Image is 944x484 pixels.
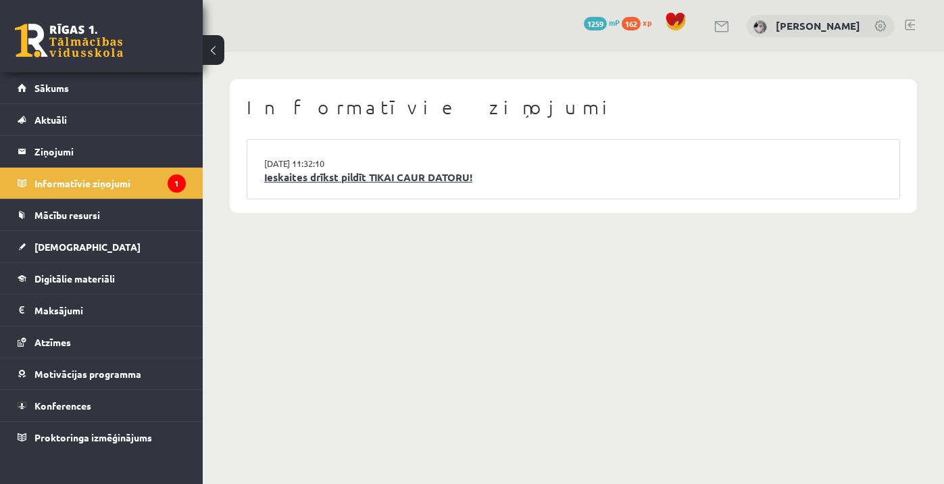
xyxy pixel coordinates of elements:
a: Mācību resursi [18,199,186,231]
span: Mācību resursi [34,209,100,221]
a: 1259 mP [584,17,620,28]
a: [DEMOGRAPHIC_DATA] [18,231,186,262]
legend: Maksājumi [34,295,186,326]
legend: Informatīvie ziņojumi [34,168,186,199]
span: Proktoringa izmēģinājums [34,431,152,443]
a: Rīgas 1. Tālmācības vidusskola [15,24,123,57]
i: 1 [168,174,186,193]
span: 1259 [584,17,607,30]
a: [DATE] 11:32:10 [264,157,366,170]
span: 162 [622,17,641,30]
a: [PERSON_NAME] [776,19,860,32]
span: Sākums [34,82,69,94]
span: Atzīmes [34,336,71,348]
a: Digitālie materiāli [18,263,186,294]
img: Emīlija Kajaka [753,20,767,34]
a: Proktoringa izmēģinājums [18,422,186,453]
span: [DEMOGRAPHIC_DATA] [34,241,141,253]
a: Ieskaites drīkst pildīt TIKAI CAUR DATORU! [264,170,883,185]
span: mP [609,17,620,28]
a: Maksājumi [18,295,186,326]
span: Motivācijas programma [34,368,141,380]
span: Aktuāli [34,114,67,126]
span: xp [643,17,651,28]
span: Konferences [34,400,91,412]
span: Digitālie materiāli [34,272,115,285]
a: Aktuāli [18,104,186,135]
a: 162 xp [622,17,658,28]
a: Informatīvie ziņojumi1 [18,168,186,199]
a: Sākums [18,72,186,103]
a: Motivācijas programma [18,358,186,389]
legend: Ziņojumi [34,136,186,167]
a: Konferences [18,390,186,421]
a: Atzīmes [18,326,186,358]
a: Ziņojumi [18,136,186,167]
h1: Informatīvie ziņojumi [247,96,900,119]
